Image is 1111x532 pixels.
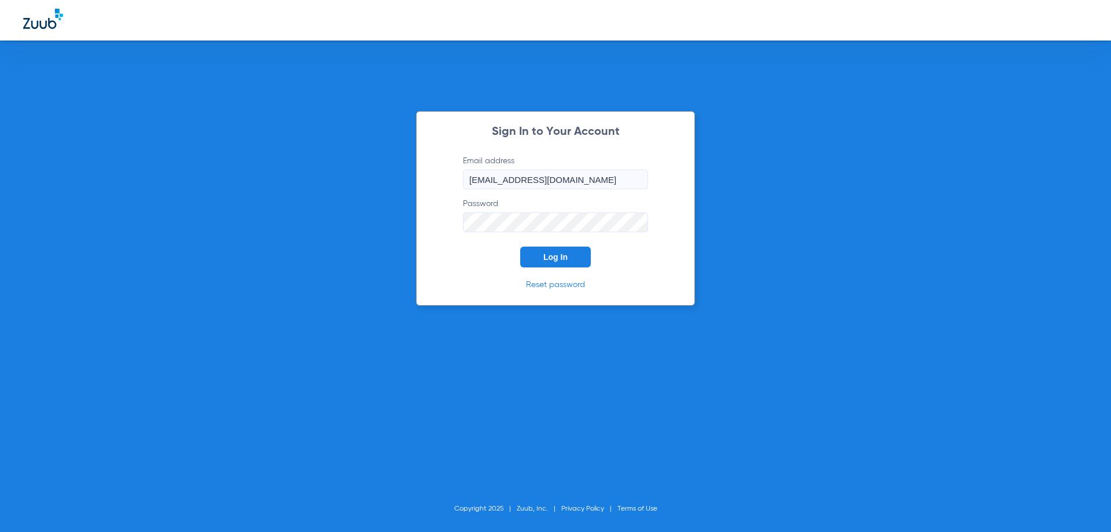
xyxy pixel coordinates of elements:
[463,170,648,189] input: Email address
[23,9,63,29] img: Zuub Logo
[561,505,604,512] a: Privacy Policy
[526,281,585,289] a: Reset password
[520,247,591,267] button: Log In
[454,503,517,515] li: Copyright 2025
[617,505,657,512] a: Terms of Use
[463,155,648,189] label: Email address
[517,503,561,515] li: Zuub, Inc.
[463,212,648,232] input: Password
[1053,476,1111,532] iframe: Chat Widget
[446,126,665,138] h2: Sign In to Your Account
[463,198,648,232] label: Password
[543,252,568,262] span: Log In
